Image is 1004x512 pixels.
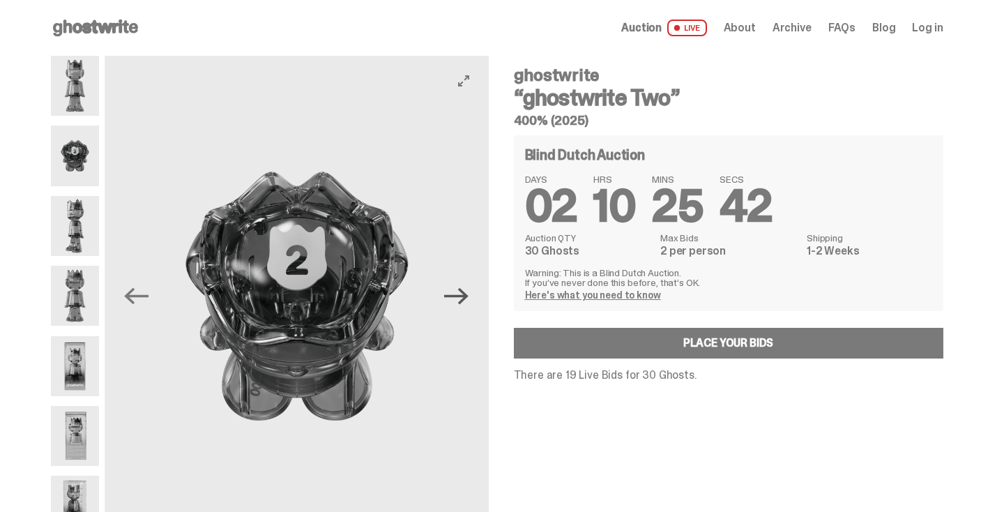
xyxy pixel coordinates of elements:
[514,114,943,127] h5: 400% (2025)
[514,370,943,381] p: There are 19 Live Bids for 30 Ghosts.
[652,174,703,184] span: MINS
[525,233,652,243] dt: Auction QTY
[51,336,99,396] img: ghostwrite_Two_14.png
[51,266,99,326] img: ghostwrite_Two_8.png
[514,328,943,359] a: Place your Bids
[912,22,943,33] a: Log in
[525,148,645,162] h4: Blind Dutch Auction
[525,268,932,287] p: Warning: This is a Blind Dutch Auction. If you’ve never done this before, that’s OK.
[660,246,798,257] dd: 2 per person
[720,174,773,184] span: SECS
[121,280,152,311] button: Previous
[514,67,943,84] h4: ghostwrite
[455,73,472,89] button: View full-screen
[667,20,707,36] span: LIVE
[872,22,895,33] a: Blog
[525,246,652,257] dd: 30 Ghosts
[51,196,99,256] img: ghostwrite_Two_2.png
[807,246,931,257] dd: 1-2 Weeks
[828,22,855,33] a: FAQs
[652,177,703,235] span: 25
[724,22,756,33] a: About
[593,177,635,235] span: 10
[525,174,577,184] span: DAYS
[51,126,99,186] img: ghostwrite_Two_13.png
[773,22,812,33] a: Archive
[621,20,706,36] a: Auction LIVE
[593,174,635,184] span: HRS
[621,22,662,33] span: Auction
[441,280,472,311] button: Next
[525,177,577,235] span: 02
[720,177,773,235] span: 42
[525,289,661,301] a: Here's what you need to know
[51,56,99,116] img: ghostwrite_Two_1.png
[660,233,798,243] dt: Max Bids
[51,406,99,466] img: ghostwrite_Two_17.png
[807,233,931,243] dt: Shipping
[514,86,943,109] h3: “ghostwrite Two”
